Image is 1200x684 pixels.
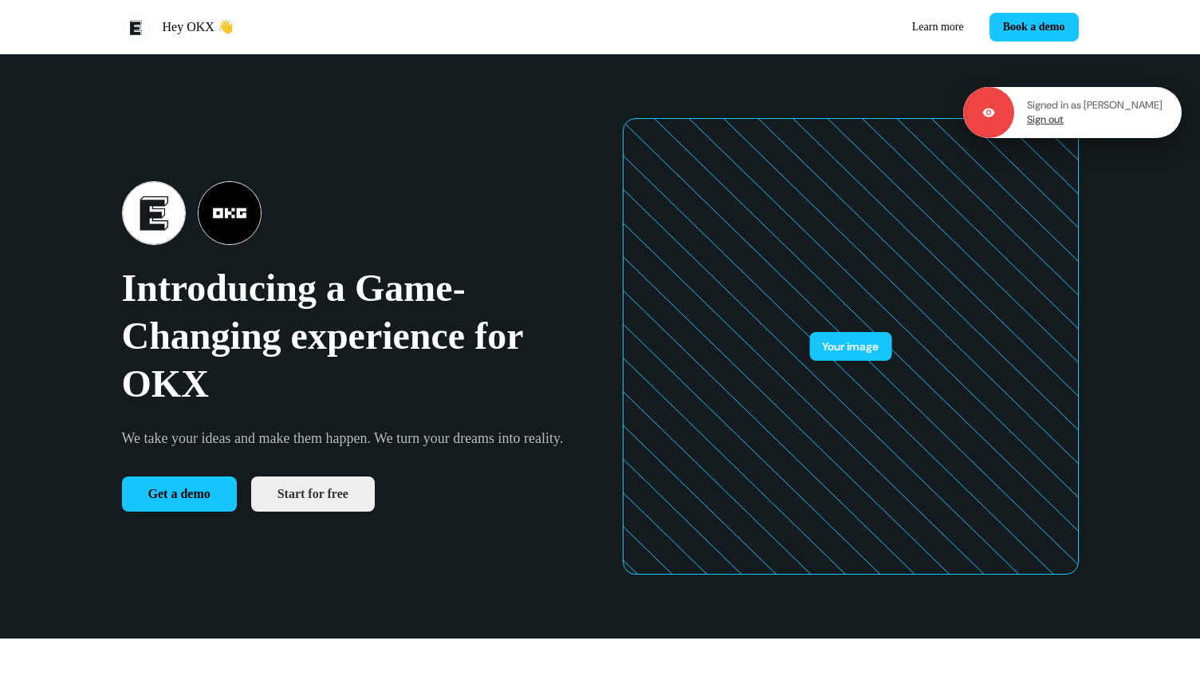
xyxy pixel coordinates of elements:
h1: Introducing a Game-Changing experience for OKX [122,264,578,408]
button: Get a demo [122,476,237,512]
p: Hey OKX 👋 [163,18,234,37]
a: Learn more [899,13,977,42]
a: Start for free [251,476,375,512]
p: Signed in as [PERSON_NAME] [1027,98,1163,113]
button: Book a demo [990,13,1079,42]
a: Sign out [1027,113,1064,127]
p: We take your ideas and make them happen. We turn your dreams into reality. [122,427,578,450]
